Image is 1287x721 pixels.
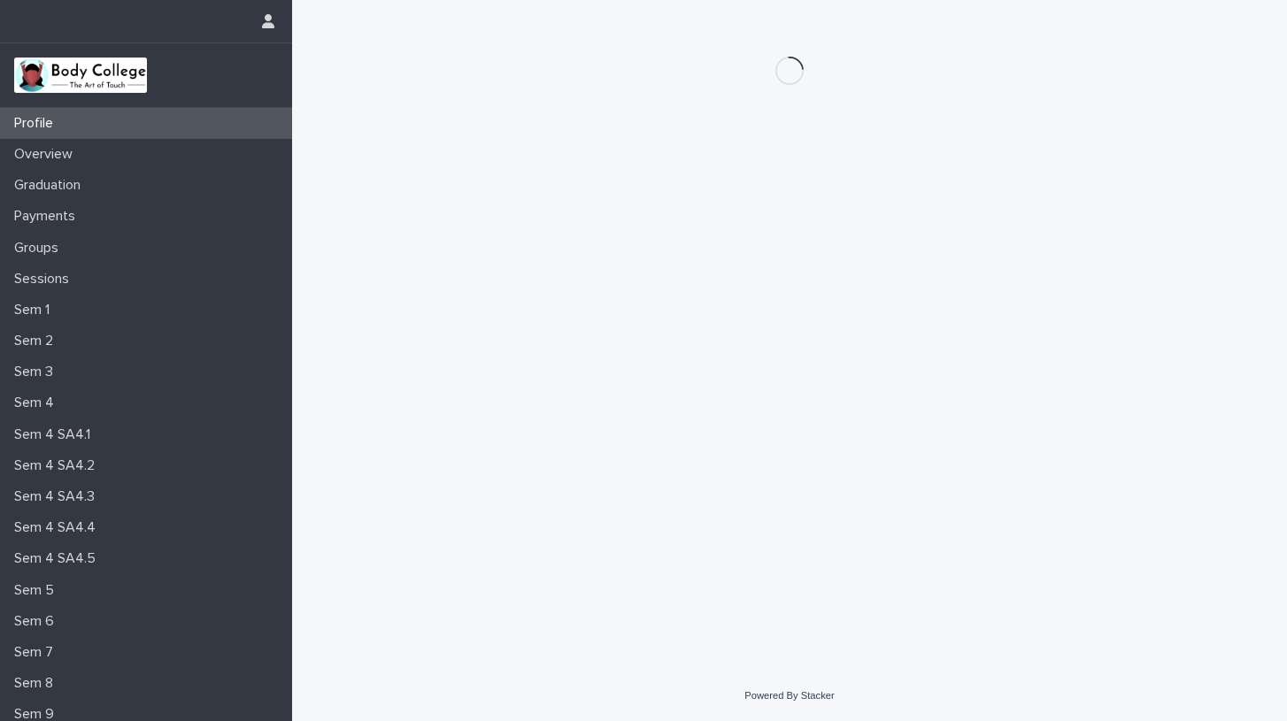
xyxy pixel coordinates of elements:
[7,582,68,599] p: Sem 5
[7,177,95,194] p: Graduation
[7,644,67,661] p: Sem 7
[7,302,64,318] p: Sem 1
[7,115,67,132] p: Profile
[7,488,109,505] p: Sem 4 SA4.3
[7,240,73,257] p: Groups
[7,146,87,163] p: Overview
[7,271,83,288] p: Sessions
[7,550,110,567] p: Sem 4 SA4.5
[7,208,89,225] p: Payments
[14,58,147,93] img: xvtzy2PTuGgGH0xbwGb2
[7,675,67,692] p: Sem 8
[7,613,68,630] p: Sem 6
[7,364,67,380] p: Sem 3
[744,690,834,701] a: Powered By Stacker
[7,333,67,349] p: Sem 2
[7,426,104,443] p: Sem 4 SA4.1
[7,519,110,536] p: Sem 4 SA4.4
[7,395,68,411] p: Sem 4
[7,457,109,474] p: Sem 4 SA4.2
